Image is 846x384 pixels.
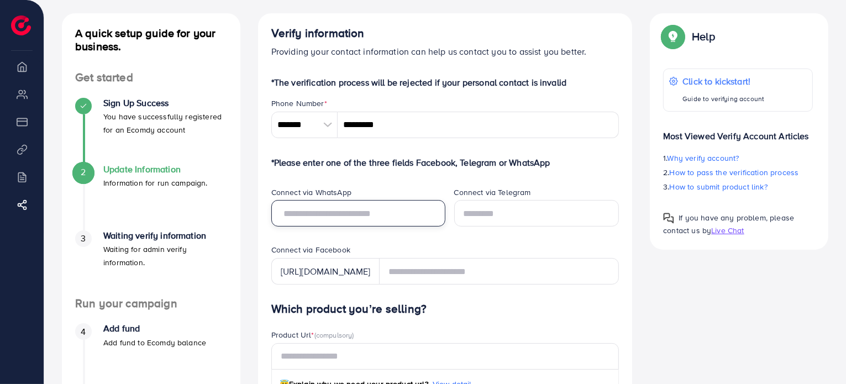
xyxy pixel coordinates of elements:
h4: Get started [62,71,240,85]
span: How to submit product link? [670,181,768,192]
p: Most Viewed Verify Account Articles [663,120,813,143]
label: Connect via Facebook [271,244,350,255]
p: 1. [663,151,813,165]
p: *Please enter one of the three fields Facebook, Telegram or WhatsApp [271,156,619,169]
span: If you have any problem, please contact us by [663,212,794,236]
p: Click to kickstart! [682,75,764,88]
span: 2 [81,166,86,178]
iframe: Chat [799,334,838,376]
span: 4 [81,325,86,338]
img: Popup guide [663,27,683,46]
p: Providing your contact information can help us contact you to assist you better. [271,45,619,58]
h4: Verify information [271,27,619,40]
img: Popup guide [663,213,674,224]
li: Waiting verify information [62,230,240,297]
img: logo [11,15,31,35]
label: Phone Number [271,98,327,109]
h4: Update Information [103,164,208,175]
h4: Waiting verify information [103,230,227,241]
span: (compulsory) [314,330,354,340]
h4: Run your campaign [62,297,240,311]
li: Sign Up Success [62,98,240,164]
label: Connect via Telegram [454,187,531,198]
p: You have successfully registered for an Ecomdy account [103,110,227,136]
label: Product Url [271,329,354,340]
p: Waiting for admin verify information. [103,243,227,269]
p: 3. [663,180,813,193]
span: Live Chat [711,225,744,236]
span: Why verify account? [668,152,739,164]
h4: Sign Up Success [103,98,227,108]
h4: Add fund [103,323,206,334]
p: Information for run campaign. [103,176,208,190]
p: Add fund to Ecomdy balance [103,336,206,349]
span: 3 [81,232,86,245]
span: How to pass the verification process [670,167,799,178]
h4: Which product you’re selling? [271,302,619,316]
p: Guide to verifying account [682,92,764,106]
li: Update Information [62,164,240,230]
div: [URL][DOMAIN_NAME] [271,258,380,285]
p: *The verification process will be rejected if your personal contact is invalid [271,76,619,89]
h4: A quick setup guide for your business. [62,27,240,53]
label: Connect via WhatsApp [271,187,351,198]
p: 2. [663,166,813,179]
p: Help [692,30,715,43]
